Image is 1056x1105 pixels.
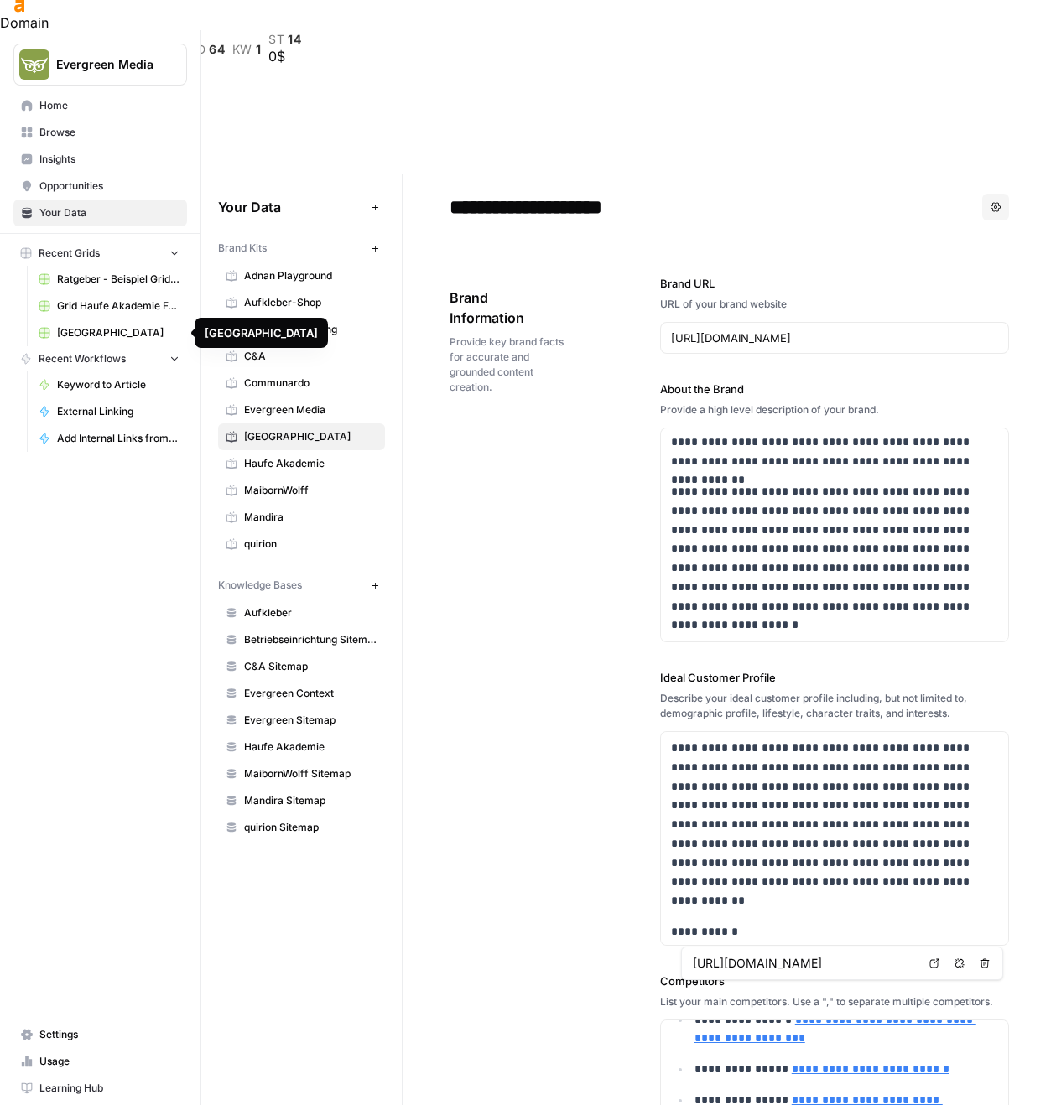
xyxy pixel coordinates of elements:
[218,626,385,653] a: Betriebseinrichtung Sitemap
[244,713,377,728] span: Evergreen Sitemap
[244,686,377,701] span: Evergreen Context
[244,429,377,444] span: [GEOGRAPHIC_DATA]
[218,197,365,217] span: Your Data
[31,319,187,346] a: [GEOGRAPHIC_DATA]
[205,324,318,341] div: [GEOGRAPHIC_DATA]
[232,43,252,56] span: kw
[218,316,385,343] a: Betriebseinrichtung
[244,483,377,498] span: MaibornWolff
[671,329,998,346] input: www.sundaysoccer.com
[660,402,1009,418] div: Provide a high level description of your brand.
[57,377,179,392] span: Keyword to Article
[660,994,1009,1009] div: List your main competitors. Use a "," to separate multiple competitors.
[57,325,179,340] span: [GEOGRAPHIC_DATA]
[218,653,385,680] a: C&A Sitemap
[244,376,377,391] span: Communardo
[218,397,385,423] a: Evergreen Media
[13,1075,187,1102] a: Learning Hub
[244,510,377,525] span: Mandira
[31,398,187,425] a: External Linking
[218,599,385,626] a: Aufkleber
[57,298,179,314] span: Grid Haufe Akademie FJC
[57,431,179,446] span: Add Internal Links from Knowledge Base
[660,297,1009,312] div: URL of your brand website
[660,669,1009,686] label: Ideal Customer Profile
[288,33,301,46] span: 14
[218,504,385,531] a: Mandira
[450,335,566,395] span: Provide key brand facts for accurate and grounded content creation.
[218,370,385,397] a: Communardo
[13,173,187,200] a: Opportunities
[660,381,1009,397] label: About the Brand
[218,680,385,707] a: Evergreen Context
[39,351,126,366] span: Recent Workflows
[244,537,377,552] span: quirion
[39,1081,179,1096] span: Learning Hub
[39,1027,179,1042] span: Settings
[39,205,179,220] span: Your Data
[189,43,226,56] a: rd64
[39,1054,179,1069] span: Usage
[268,46,302,66] div: 0$
[244,456,377,471] span: Haufe Akademie
[244,605,377,620] span: Aufkleber
[31,266,187,293] a: Ratgeber - Beispiel Grid (bitte kopieren)
[13,1048,187,1075] a: Usage
[244,295,377,310] span: Aufkleber-Shop
[218,262,385,289] a: Adnan Playground
[244,268,377,283] span: Adnan Playground
[218,423,385,450] a: [GEOGRAPHIC_DATA]
[13,241,187,266] button: Recent Grids
[218,289,385,316] a: Aufkleber-Shop
[450,288,566,328] span: Brand Information
[13,346,187,371] button: Recent Workflows
[31,293,187,319] a: Grid Haufe Akademie FJC
[209,43,225,56] span: 64
[218,531,385,558] a: quirion
[244,793,377,808] span: Mandira Sitemap
[268,33,302,46] a: st14
[244,820,377,835] span: quirion Sitemap
[244,402,377,418] span: Evergreen Media
[218,578,302,593] span: Knowledge Bases
[244,766,377,781] span: MaibornWolff Sitemap
[218,814,385,841] a: quirion Sitemap
[244,659,377,674] span: C&A Sitemap
[660,691,1009,721] div: Describe your ideal customer profile including, but not limited to, demographic profile, lifestyl...
[256,43,262,56] span: 1
[218,477,385,504] a: MaibornWolff
[57,272,179,287] span: Ratgeber - Beispiel Grid (bitte kopieren)
[31,425,187,452] a: Add Internal Links from Knowledge Base
[218,450,385,477] a: Haufe Akademie
[31,371,187,398] a: Keyword to Article
[218,343,385,370] a: C&A
[39,246,100,261] span: Recent Grids
[13,200,187,226] a: Your Data
[57,404,179,419] span: External Linking
[13,1021,187,1048] a: Settings
[39,179,179,194] span: Opportunities
[244,349,377,364] span: C&A
[660,973,1009,989] label: Competitors
[218,787,385,814] a: Mandira Sitemap
[218,760,385,787] a: MaibornWolff Sitemap
[218,241,267,256] span: Brand Kits
[660,275,1009,292] label: Brand URL
[244,739,377,755] span: Haufe Akademie
[268,33,284,46] span: st
[232,43,262,56] a: kw1
[218,734,385,760] a: Haufe Akademie
[218,707,385,734] a: Evergreen Sitemap
[244,632,377,647] span: Betriebseinrichtung Sitemap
